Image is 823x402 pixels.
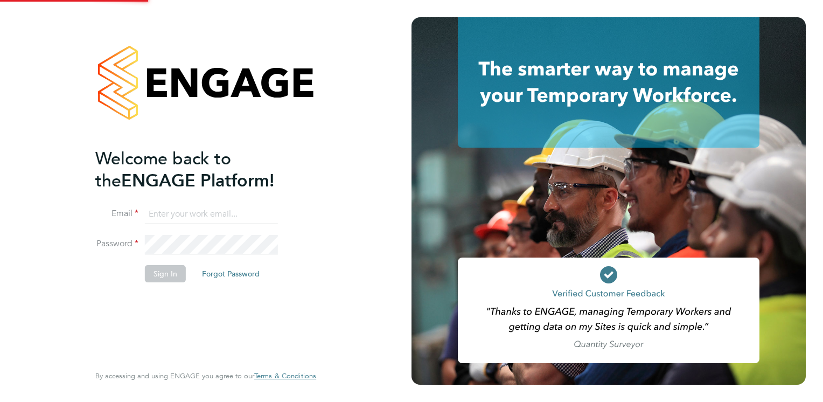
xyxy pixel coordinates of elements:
span: By accessing and using ENGAGE you agree to our [95,371,316,380]
label: Password [95,238,138,249]
input: Enter your work email... [145,205,278,224]
button: Forgot Password [193,265,268,282]
button: Sign In [145,265,186,282]
a: Terms & Conditions [254,372,316,380]
h2: ENGAGE Platform! [95,148,305,192]
span: Terms & Conditions [254,371,316,380]
label: Email [95,208,138,219]
span: Welcome back to the [95,148,231,191]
